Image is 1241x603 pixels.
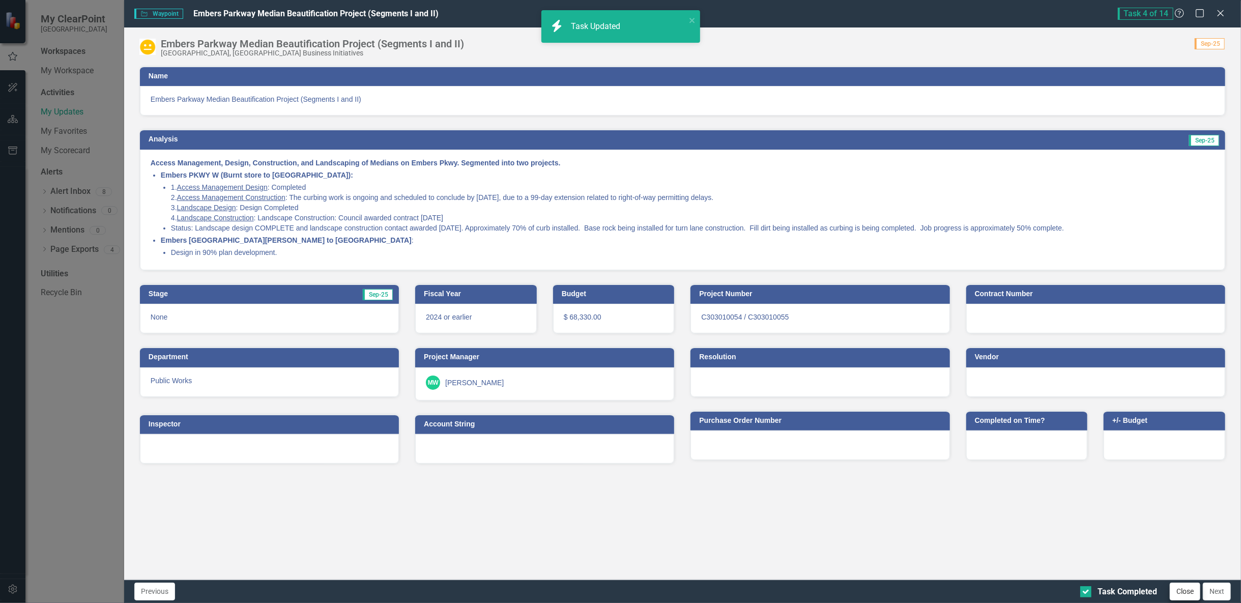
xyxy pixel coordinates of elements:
span: Sep-25 [1195,38,1225,49]
h3: Analysis [149,135,669,143]
strong: Embers PKWY W (Burnt store to [GEOGRAPHIC_DATA]): [161,171,353,179]
h3: Fiscal Year [424,290,532,298]
span: C303010054 / C303010055 [701,313,789,321]
u: Landscape Construction [177,214,254,222]
span: 2024 or earlier [426,313,472,321]
span: Sep-25 [363,289,393,300]
h3: Account String [424,420,669,428]
button: close [689,14,696,26]
button: Previous [134,583,175,600]
h3: Vendor [975,353,1220,361]
li: : [161,235,1215,257]
h3: Department [149,353,394,361]
p: Design in 90% plan development. [171,247,1215,257]
button: Close [1170,583,1200,600]
div: [GEOGRAPHIC_DATA], [GEOGRAPHIC_DATA] Business Initiatives [161,49,464,57]
h3: Project Number [699,290,944,298]
span: Task 4 of 14 [1118,8,1173,20]
button: Next [1203,583,1231,600]
h3: Resolution [699,353,944,361]
span: Embers Parkway Median Beautification Project (Segments I and II) [193,9,439,18]
div: Embers Parkway Median Beautification Project (Segments I and II) [161,38,464,49]
div: 1. : Completed [171,182,1215,192]
span: $ 68,330.00 [564,313,601,321]
h3: +/- Budget [1112,417,1220,424]
h3: Stage [149,290,243,298]
h3: Inspector [149,420,394,428]
div: MW [426,376,440,390]
li: Status: Landscape design COMPLETE and landscape construction contact awarded [DATE]. Approximatel... [171,223,1215,233]
u: Access Management Construction [177,193,285,202]
img: In Progress [139,39,156,55]
h3: Budget [562,290,670,298]
div: Task Updated [571,21,623,33]
div: 3. : Design Completed [171,203,1215,213]
span: None [151,313,167,321]
u: Landscape Design [177,204,236,212]
div: 4. : Landscape Construction: Council awarded contract [DATE] [171,213,1215,223]
span: Public Works [151,377,192,385]
u: Access Management Design [177,183,268,191]
h3: Project Manager [424,353,669,361]
h3: Purchase Order Number [699,417,944,424]
h3: Contract Number [975,290,1220,298]
strong: Embers [GEOGRAPHIC_DATA][PERSON_NAME] to [GEOGRAPHIC_DATA] [161,236,412,244]
strong: Access Management, Design, Construction, and Landscaping of Medians on Embers Pkwy. Segmented int... [151,159,561,167]
div: 2. : The curbing work is ongoing and scheduled to conclude by [DATE], due to a 99-day extension r... [171,192,1215,203]
div: Task Completed [1098,586,1157,598]
h3: Completed on Time? [975,417,1083,424]
span: Embers Parkway Median Beautification Project (Segments I and II) [151,94,1215,104]
h3: Name [149,72,1220,80]
span: Sep-25 [1189,135,1219,146]
span: Waypoint [134,9,183,19]
div: [PERSON_NAME] [445,378,504,388]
